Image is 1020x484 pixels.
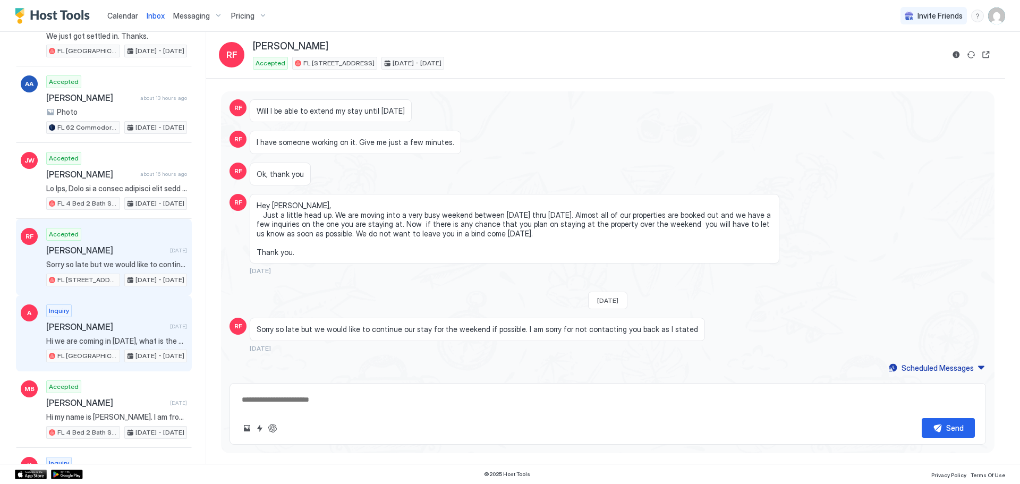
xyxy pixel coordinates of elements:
[253,40,328,53] span: [PERSON_NAME]
[25,232,33,241] span: RF
[15,8,95,24] a: Host Tools Logo
[922,418,975,438] button: Send
[57,428,117,437] span: FL 4 Bed 2 Bath SFH in [GEOGRAPHIC_DATA] - [STREET_ADDRESS]
[135,123,184,132] span: [DATE] - [DATE]
[27,308,31,318] span: A
[946,422,964,434] div: Send
[49,154,79,163] span: Accepted
[950,48,963,61] button: Reservation information
[484,471,530,478] span: © 2025 Host Tools
[57,351,117,361] span: FL [GEOGRAPHIC_DATA] way 8C
[303,58,375,68] span: FL [STREET_ADDRESS]
[46,321,166,332] span: [PERSON_NAME]
[46,31,187,41] span: We just got settled in. Thanks.
[266,422,279,435] button: ChatGPT Auto Reply
[140,95,187,101] span: about 13 hours ago
[931,469,966,480] a: Privacy Policy
[917,11,963,21] span: Invite Friends
[931,472,966,478] span: Privacy Policy
[147,11,165,20] span: Inbox
[971,469,1005,480] a: Terms Of Use
[234,134,242,144] span: RF
[49,382,79,392] span: Accepted
[980,48,992,61] button: Open reservation
[173,11,210,21] span: Messaging
[49,77,79,87] span: Accepted
[46,184,187,193] span: Lo Ips, Dolo si a consec adipisci elit sedd eiusmodt in utlabore et 37:50 DO. Magn aliq enim ad m...
[234,166,242,176] span: RF
[46,397,166,408] span: [PERSON_NAME]
[231,11,254,21] span: Pricing
[234,103,242,113] span: RF
[170,400,187,406] span: [DATE]
[250,267,271,275] span: [DATE]
[170,323,187,330] span: [DATE]
[234,198,242,207] span: RF
[46,412,187,422] span: Hi my name is [PERSON_NAME]. I am from [GEOGRAPHIC_DATA]. 3 of my family members and myself are c...
[135,46,184,56] span: [DATE] - [DATE]
[887,361,986,375] button: Scheduled Messages
[107,10,138,21] a: Calendar
[971,10,984,22] div: menu
[257,201,772,257] span: Hey [PERSON_NAME], Just a little head up. We are moving into a very busy weekend between [DATE] t...
[57,123,117,132] span: FL 62 Commodore Pl Crawfordville
[253,422,266,435] button: Quick reply
[49,230,79,239] span: Accepted
[988,7,1005,24] div: User profile
[107,11,138,20] span: Calendar
[234,321,242,331] span: RF
[49,458,69,468] span: Inquiry
[135,428,184,437] span: [DATE] - [DATE]
[46,336,187,346] span: Hi we are coming in [DATE], what is the coffee situation? Do I need to bring my own? If so, shoul...
[257,169,304,179] span: Ok, thank you
[965,48,977,61] button: Sync reservation
[250,344,271,352] span: [DATE]
[57,275,117,285] span: FL [STREET_ADDRESS]
[49,306,69,316] span: Inquiry
[135,351,184,361] span: [DATE] - [DATE]
[393,58,441,68] span: [DATE] - [DATE]
[256,58,285,68] span: Accepted
[135,199,184,208] span: [DATE] - [DATE]
[46,92,136,103] span: [PERSON_NAME]
[140,171,187,177] span: about 16 hours ago
[257,106,405,116] span: Will I be able to extend my stay until [DATE]
[147,10,165,21] a: Inbox
[257,138,454,147] span: I have someone working on it. Give me just a few minutes.
[971,472,1005,478] span: Terms Of Use
[135,275,184,285] span: [DATE] - [DATE]
[27,461,31,470] span: K
[51,470,83,479] a: Google Play Store
[46,260,187,269] span: Sorry so late but we would like to continue our stay for the weekend if possible. I am sorry for ...
[24,384,35,394] span: MB
[257,325,698,334] span: Sorry so late but we would like to continue our stay for the weekend if possible. I am sorry for ...
[902,362,974,373] div: Scheduled Messages
[57,46,117,56] span: FL [GEOGRAPHIC_DATA] way 8C
[241,422,253,435] button: Upload image
[57,199,117,208] span: FL 4 Bed 2 Bath SFH in [GEOGRAPHIC_DATA] - [STREET_ADDRESS]
[170,247,187,254] span: [DATE]
[46,169,136,180] span: [PERSON_NAME]
[25,79,33,89] span: AA
[226,48,237,61] span: RF
[597,296,618,304] span: [DATE]
[24,156,35,165] span: JW
[15,470,47,479] a: App Store
[46,245,166,256] span: [PERSON_NAME]
[57,107,78,117] span: Photo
